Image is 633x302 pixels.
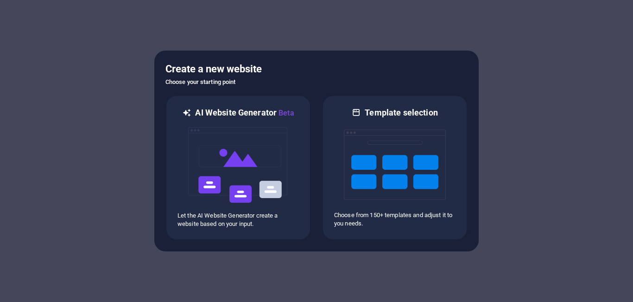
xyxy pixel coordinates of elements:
div: AI Website GeneratorBetaaiLet the AI Website Generator create a website based on your input. [165,95,311,240]
h5: Create a new website [165,62,468,77]
h6: Choose your starting point [165,77,468,88]
span: Beta [277,109,294,117]
div: Template selectionChoose from 150+ templates and adjust it to you needs. [322,95,468,240]
img: ai [187,119,289,212]
h6: Template selection [365,107,437,118]
h6: AI Website Generator [195,107,294,119]
p: Let the AI Website Generator create a website based on your input. [177,212,299,228]
p: Choose from 150+ templates and adjust it to you needs. [334,211,456,228]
